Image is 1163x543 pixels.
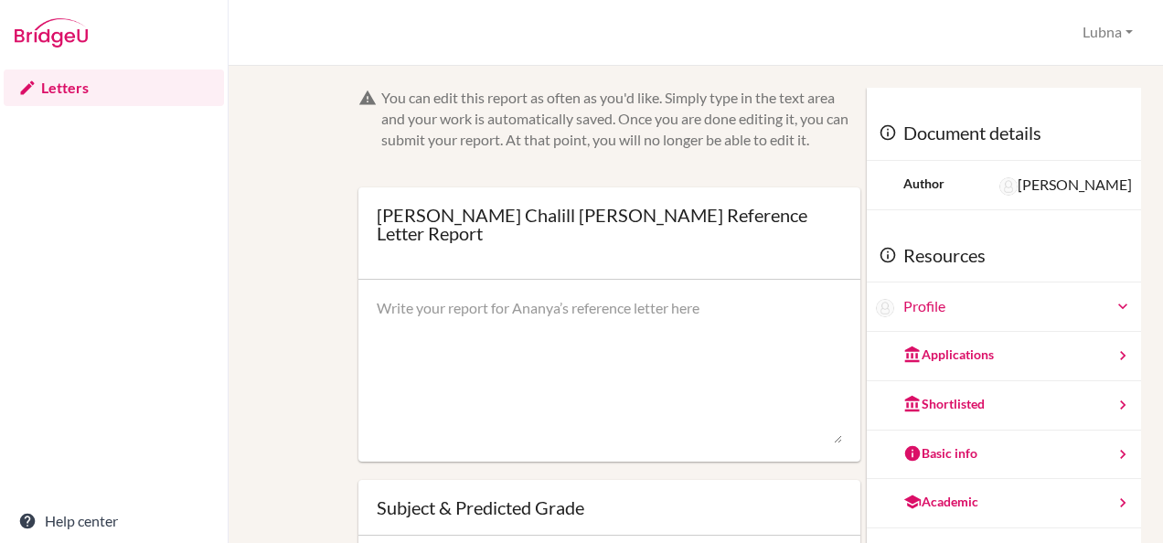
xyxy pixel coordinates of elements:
[867,479,1141,528] a: Academic
[867,381,1141,431] a: Shortlisted
[381,88,860,151] div: You can edit this report as often as you'd like. Simply type in the text area and your work is au...
[377,498,842,516] div: Subject & Predicted Grade
[903,493,978,511] div: Academic
[903,296,1132,317] a: Profile
[4,69,224,106] a: Letters
[903,444,977,463] div: Basic info
[867,332,1141,381] a: Applications
[867,229,1141,283] div: Resources
[4,503,224,539] a: Help center
[1074,16,1141,49] button: Lubna
[377,206,842,242] div: [PERSON_NAME] Chalill [PERSON_NAME] Reference Letter Report
[999,175,1132,196] div: [PERSON_NAME]
[867,431,1141,480] a: Basic info
[876,299,894,317] img: Ananya Chalill Gupta
[15,18,88,48] img: Bridge-U
[867,106,1141,161] div: Document details
[903,175,944,193] div: Author
[903,346,994,364] div: Applications
[999,177,1018,196] img: Abigail Ferrari
[903,395,985,413] div: Shortlisted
